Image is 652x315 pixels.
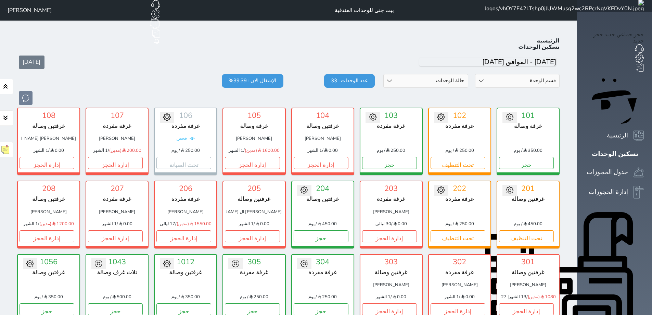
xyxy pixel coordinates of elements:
[21,148,76,154] div: 0.00
[324,74,375,88] div: عدد الوحدات : 33
[585,72,644,131] a: ملاحظات فريق العمل
[102,221,117,227] b: 1 الشهر
[243,148,245,154] div: /
[391,294,392,300] div: /
[160,221,176,227] b: 17 ليالي
[432,269,487,276] div: غرفة مفردة
[156,157,211,169] button: تحت الصيانة
[432,112,487,119] div: 102
[239,221,254,227] b: 1 الشهر
[158,221,213,227] div: 1550.00
[227,269,281,276] div: غرفة مفردة
[501,279,555,291] div: [PERSON_NAME]
[459,294,460,300] div: /
[158,196,213,203] div: غرفة مفردة
[364,258,419,266] div: 303
[88,230,143,242] button: إدارة الحجز
[158,269,213,276] div: غرفتين وصالة
[38,221,39,227] div: /
[607,131,628,141] div: الرئيسية
[295,196,350,203] div: غرفتين وصالة
[295,185,350,192] div: 204
[322,148,323,154] div: /
[225,230,280,242] button: إدارة الحجز
[295,221,350,227] div: 450.00
[364,294,419,300] div: 0.00
[593,31,644,45] a: حجز جديد
[21,133,76,145] div: [PERSON_NAME] [PERSON_NAME]
[294,230,348,242] button: حجز
[20,157,74,169] button: إدارة الحجز
[175,221,177,227] div: /
[501,269,555,276] div: غرفتين وصالة
[90,185,144,192] div: 207
[295,112,350,119] div: 104
[294,157,348,169] button: إدارة الحجز
[391,221,393,227] div: /
[364,221,419,227] div: 0.00
[377,148,385,154] span: / يوم
[240,294,248,300] span: / يوم
[364,148,419,154] div: 250.00
[444,294,459,300] b: 1 الشهر
[501,148,555,154] div: 350.00
[308,221,317,227] span: / يوم
[225,157,280,169] button: إدارة الحجز
[21,294,76,300] div: 350.00
[431,157,485,169] button: تحت التنظيف
[158,112,213,119] div: 106
[585,167,644,178] a: جدول الحجوزات
[499,157,554,169] button: حجز
[362,230,417,242] button: إدارة الحجز
[227,196,281,203] div: غرفتين وصالة
[117,221,118,227] div: /
[585,186,644,199] a: إدارة الحجوزات
[158,206,213,218] div: [PERSON_NAME]
[432,221,487,227] div: 250.00
[589,187,628,197] div: إدارة الحجوزات
[501,112,555,119] div: 101
[364,185,419,192] div: 203
[432,185,487,192] div: 202
[364,196,419,203] div: غرفة مفردة
[59,10,160,19] a: الإعدادات
[227,123,281,130] div: غرفة وصالة
[21,221,76,227] div: 1200.00
[537,37,560,45] a: الرئيسية
[585,54,644,63] a: الإعدادات
[585,44,644,54] a: الدعم الفني
[585,131,644,141] a: الرئيسية
[592,149,638,159] div: تسكين الوحدات
[501,196,555,203] div: غرفتين وصالة
[499,230,554,242] button: تحت التنظيف
[585,149,644,159] a: تسكين الوحدات
[93,148,108,154] b: 1 الشهر
[432,196,487,203] div: غرفة مفردة
[364,112,419,119] div: 103
[103,294,112,300] span: / يوم
[227,221,281,227] div: 0.00
[158,123,213,130] div: غرفة مفردة
[254,221,255,227] div: /
[432,148,487,154] div: 250.00
[362,157,417,169] button: حجز
[177,133,187,145] span: فحص
[21,206,76,218] div: [PERSON_NAME]
[501,221,555,227] div: 450.00
[20,230,74,242] button: إدارة الحجز
[295,123,350,130] div: غرفتين وصالة
[59,19,160,29] a: Activity logs
[171,148,180,154] span: / يوم
[8,7,52,13] span: [PERSON_NAME]
[432,258,487,266] div: 302
[364,206,419,218] div: [PERSON_NAME]
[171,294,180,300] span: / يوم
[21,185,76,192] div: 208
[90,269,144,276] div: ثلاث غرف وصالة
[90,148,144,154] div: 200.00
[364,123,419,130] div: غرفة مفردة
[501,258,555,266] div: 301
[491,294,526,300] b: 13 الشهر
[587,167,628,177] div: جدول الحجوزات
[227,112,281,119] div: 105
